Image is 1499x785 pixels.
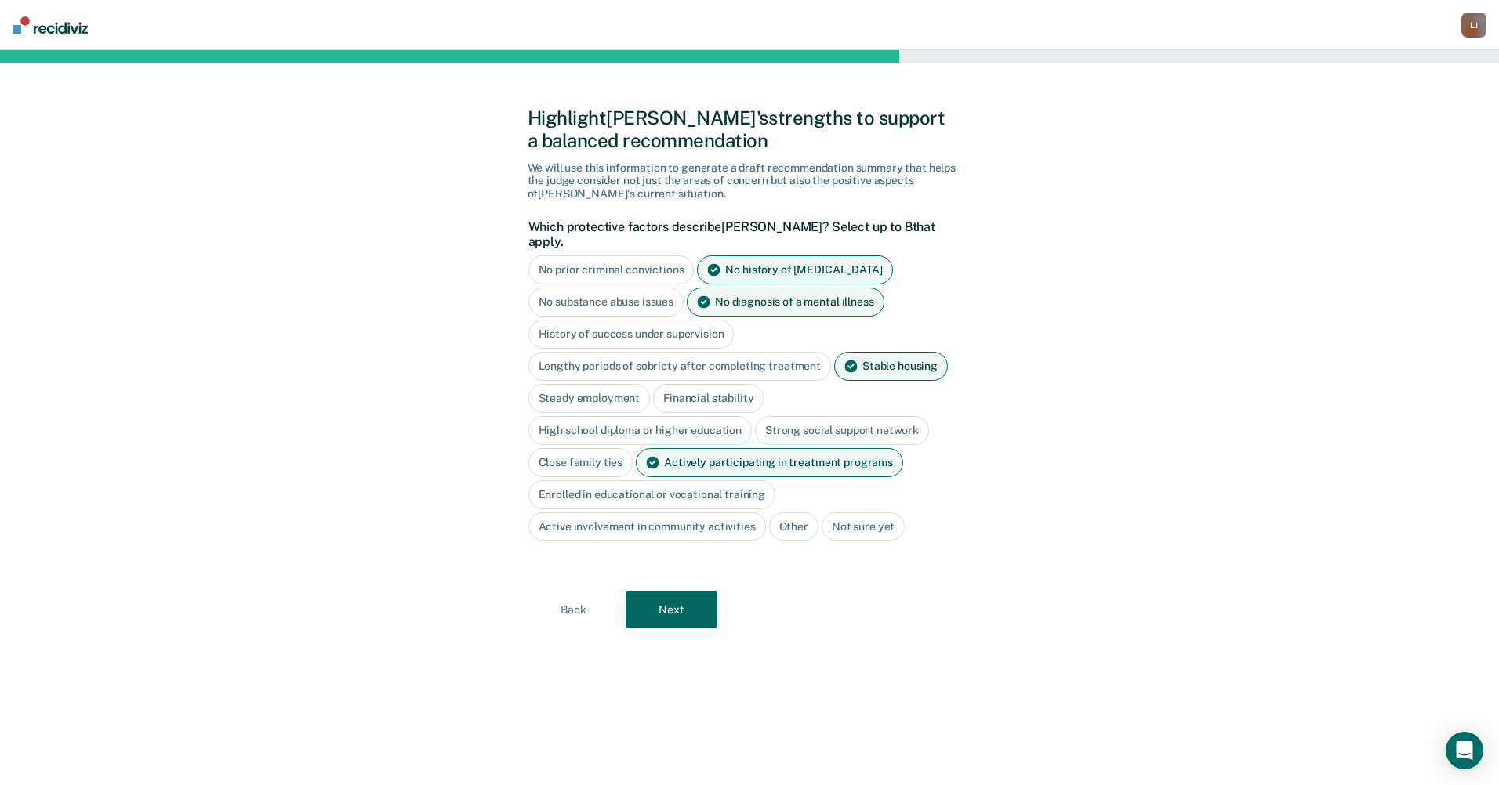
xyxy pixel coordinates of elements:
div: Stable housing [834,352,948,381]
div: L J [1461,13,1486,38]
div: Financial stability [653,384,764,413]
div: No prior criminal convictions [528,255,695,284]
div: History of success under supervision [528,320,735,349]
div: Highlight [PERSON_NAME]'s strengths to support a balanced recommendation [528,107,972,152]
div: Lengthy periods of sobriety after completing treatment [528,352,831,381]
label: Which protective factors describe [PERSON_NAME] ? Select up to 8 that apply. [528,219,964,249]
div: No substance abuse issues [528,288,684,317]
div: Not sure yet [822,512,905,541]
div: High school diploma or higher education [528,416,753,445]
div: No diagnosis of a mental illness [687,288,884,317]
div: No history of [MEDICAL_DATA] [697,255,892,284]
button: Back [528,591,619,628]
img: Recidiviz [13,16,88,34]
div: Open Intercom Messenger [1446,732,1483,769]
div: Strong social support network [755,416,929,445]
div: Other [769,512,818,541]
div: Steady employment [528,384,651,413]
div: Enrolled in educational or vocational training [528,480,776,509]
div: We will use this information to generate a draft recommendation summary that helps the judge cons... [528,161,972,201]
div: Close family ties [528,448,633,477]
button: LJ [1461,13,1486,38]
div: Active involvement in community activities [528,512,766,541]
div: Actively participating in treatment programs [636,448,903,477]
button: Next [626,591,717,628]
